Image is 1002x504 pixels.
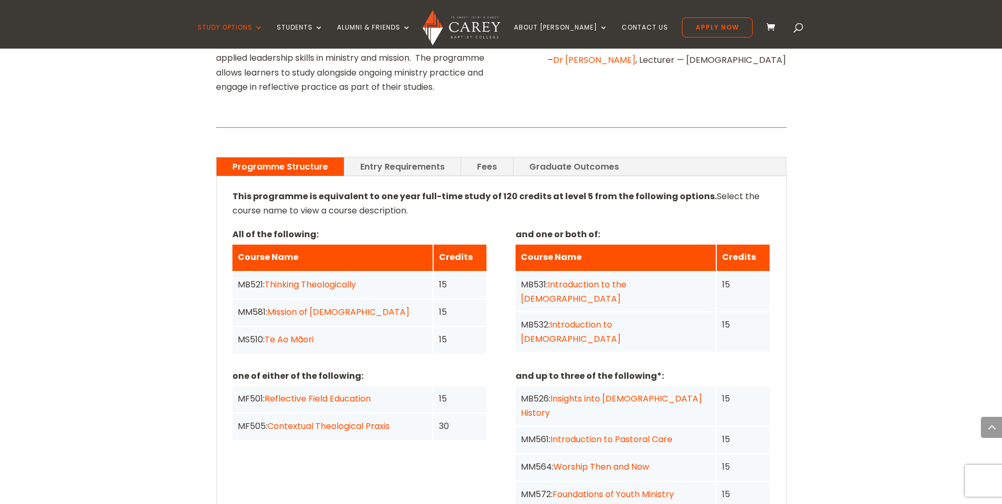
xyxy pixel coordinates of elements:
a: About [PERSON_NAME] [514,24,608,49]
a: Reflective Field Education [265,393,371,405]
div: MF501: [238,391,427,406]
div: 15 [722,460,764,474]
div: 30 [439,419,481,433]
div: MM581: [238,305,427,319]
a: Contact Us [622,24,668,49]
div: 15 [722,487,764,501]
div: 15 [722,391,764,406]
a: Te Ao Māori [265,333,314,346]
a: Thinking Theologically [265,278,356,291]
a: Fees [461,157,513,176]
div: MM561: [521,432,710,446]
div: MS510: [238,332,427,347]
a: Dr [PERSON_NAME] [553,54,635,66]
div: Credits [722,250,764,264]
a: Programme Structure [217,157,344,176]
a: Introduction to Pastoral Care [550,433,672,445]
div: MF505: [238,419,427,433]
img: Carey Baptist College [423,10,500,45]
a: Entry Requirements [344,157,461,176]
div: MM572: [521,487,710,501]
div: MM564: [521,460,710,474]
div: MB531: [521,277,710,306]
div: Course Name [521,250,710,264]
a: Mission of [DEMOGRAPHIC_DATA] [267,306,409,318]
a: Worship Then and Now [554,461,649,473]
p: and one or both of: [516,227,770,241]
a: Alumni & Friends [337,24,411,49]
div: Course Name [238,250,427,264]
a: Contextual Theological Praxis [267,420,390,432]
div: 15 [722,318,764,332]
a: Foundations of Youth Ministry [552,488,674,500]
p: and up to three of the following*: [516,369,770,383]
a: Study Options [198,24,263,49]
p: Select the course name to view a course description. [232,189,770,226]
div: 15 [722,432,764,446]
a: Students [277,24,323,49]
a: Introduction to [DEMOGRAPHIC_DATA] [521,319,621,345]
div: MB532: [521,318,710,346]
div: 15 [439,391,481,406]
div: MB521: [238,277,427,292]
div: 15 [439,332,481,347]
p: one of either of the following: [232,369,486,383]
a: Apply Now [682,17,753,38]
p: All of the following: [232,227,486,241]
p: – , Lecturer — [DEMOGRAPHIC_DATA] [517,53,786,67]
div: 15 [439,305,481,319]
div: 15 [722,277,764,292]
strong: This programme is equivalent to one year full-time study of 120 credits at level 5 from the follo... [232,190,717,202]
a: Introduction to the [DEMOGRAPHIC_DATA] [521,278,626,305]
a: Graduate Outcomes [513,157,635,176]
div: MB526: [521,391,710,420]
div: 15 [439,277,481,292]
div: Credits [439,250,481,264]
a: Insights into [DEMOGRAPHIC_DATA] History [521,393,702,419]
